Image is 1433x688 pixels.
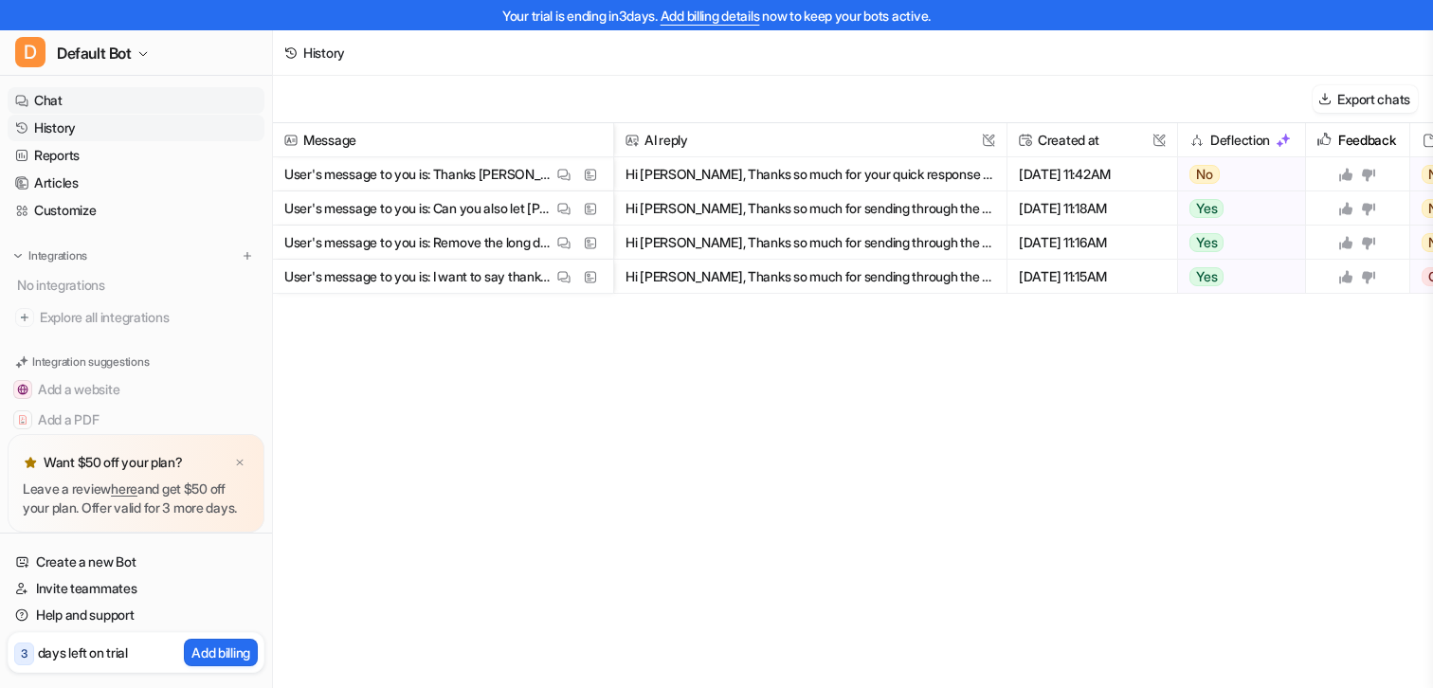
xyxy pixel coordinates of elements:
img: menu_add.svg [241,249,254,263]
span: Message [281,123,606,157]
p: days left on trial [38,643,128,662]
div: No integrations [11,269,264,300]
h2: Feedback [1338,123,1396,157]
a: Reports [8,142,264,169]
button: Hi [PERSON_NAME], Thanks so much for your quick response and for arranging for [PERSON_NAME] to a... [626,157,995,191]
p: User's message to you is: Can you also let [PERSON_NAME] know that we have an invoice for the sec... [284,191,553,226]
p: Leave a review and get $50 off your plan. Offer valid for 3 more days. [23,480,249,517]
span: Yes [1189,233,1224,252]
button: Hi [PERSON_NAME], Thanks so much for sending through the accommodation recommendations (and for r... [626,191,995,226]
p: Integrations [28,248,87,263]
button: Yes [1178,226,1295,260]
button: Export chats [1313,85,1418,113]
p: Integration suggestions [32,353,149,371]
button: Hi [PERSON_NAME], Thanks so much for sending through the accommodation recommendations (and for r... [626,226,995,260]
button: No [1178,157,1295,191]
button: Add a websiteAdd a website [8,374,264,405]
button: Integrations [8,246,93,265]
a: Create a new Bot [8,549,264,575]
img: expand menu [11,249,25,263]
a: Customize [8,197,264,224]
button: Yes [1178,191,1295,226]
span: [DATE] 11:42AM [1015,157,1170,191]
span: Explore all integrations [40,302,257,333]
a: Explore all integrations [8,304,264,331]
img: explore all integrations [15,308,34,327]
button: Hi [PERSON_NAME], Thanks so much for sending through the accommodation recommendations (and for r... [626,260,995,294]
img: star [23,455,38,470]
button: Yes [1178,260,1295,294]
span: Created at [1015,123,1170,157]
p: User's message to you is: I want to say thanks for sendign the recommendations - will chat soon [284,260,553,294]
p: 3 [21,645,27,662]
span: [DATE] 11:18AM [1015,191,1170,226]
span: AI reply [622,123,999,157]
a: Help and support [8,602,264,628]
a: History [8,115,264,141]
span: No [1189,165,1220,184]
p: Want $50 off your plan? [44,453,183,472]
h2: Deflection [1210,123,1270,157]
a: Invite teammates [8,575,264,602]
span: Yes [1189,199,1224,218]
p: User's message to you is: Remove the long dash The user's current draft is: Hi [PERSON_NAME], Tha... [284,226,553,260]
img: Add a website [17,384,28,395]
a: here [111,480,137,497]
img: Add a PDF [17,414,28,425]
button: Add a PDFAdd a PDF [8,405,264,435]
a: Articles [8,170,264,196]
span: Yes [1189,267,1224,286]
img: x [234,457,245,469]
span: [DATE] 11:16AM [1015,226,1170,260]
div: History [303,43,345,63]
a: Add billing details [661,8,760,24]
p: Add billing [191,643,250,662]
button: Add billing [184,639,258,666]
span: [DATE] 11:15AM [1015,260,1170,294]
a: Chat [8,87,264,114]
span: D [15,37,45,67]
span: Default Bot [57,40,132,66]
p: User's message to you is: Thanks [PERSON_NAME]! It was lovely to welcome [PERSON_NAME] last night... [284,157,553,191]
